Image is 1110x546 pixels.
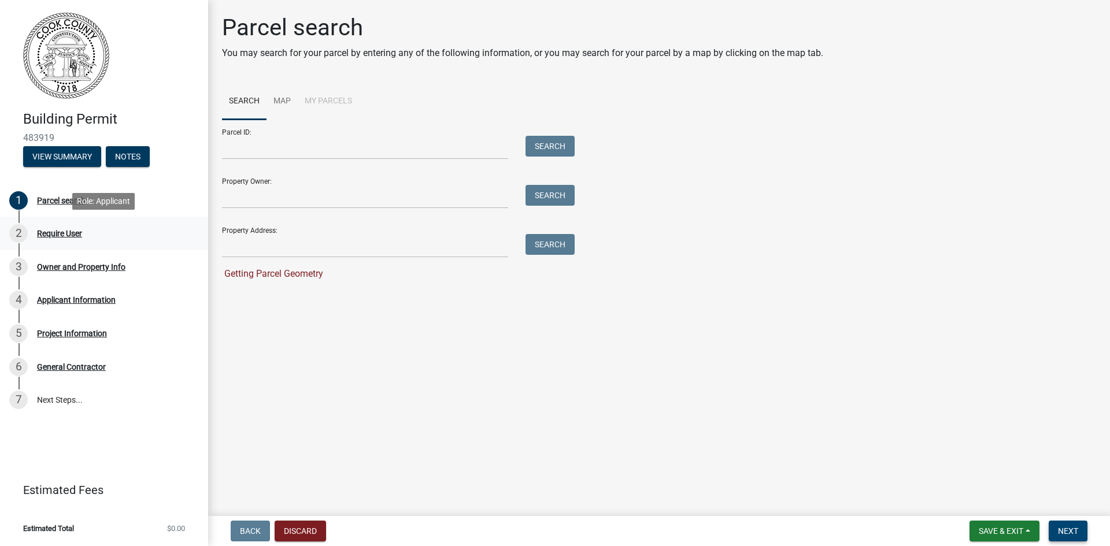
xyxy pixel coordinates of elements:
[275,521,326,541] button: Discard
[526,234,575,255] button: Search
[9,324,28,343] div: 5
[23,111,199,128] h4: Building Permit
[267,83,298,120] a: Map
[9,191,28,210] div: 1
[9,358,28,376] div: 6
[9,224,28,243] div: 2
[72,193,135,210] div: Role: Applicant
[106,153,150,162] wm-modal-confirm: Notes
[222,83,267,120] a: Search
[970,521,1039,541] button: Save & Exit
[37,263,125,271] div: Owner and Property Info
[23,132,185,143] span: 483919
[9,291,28,309] div: 4
[979,526,1023,536] span: Save & Exit
[1058,526,1078,536] span: Next
[37,363,106,371] div: General Contractor
[23,146,101,167] button: View Summary
[9,258,28,276] div: 3
[23,12,109,99] img: Cook County, Georgia
[23,153,101,162] wm-modal-confirm: Summary
[231,521,270,541] button: Back
[1049,521,1087,541] button: Next
[23,525,74,532] span: Estimated Total
[222,14,823,42] h1: Parcel search
[9,478,190,502] a: Estimated Fees
[37,296,116,304] div: Applicant Information
[526,185,575,206] button: Search
[9,391,28,409] div: 7
[37,229,82,237] div: Require User
[106,146,150,167] button: Notes
[222,46,823,60] p: You may search for your parcel by entering any of the following information, or you may search fo...
[37,329,107,337] div: Project Information
[240,526,261,536] span: Back
[167,525,185,532] span: $0.00
[37,196,86,205] div: Parcel search
[222,268,323,279] span: Getting Parcel Geometry
[526,136,575,157] button: Search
